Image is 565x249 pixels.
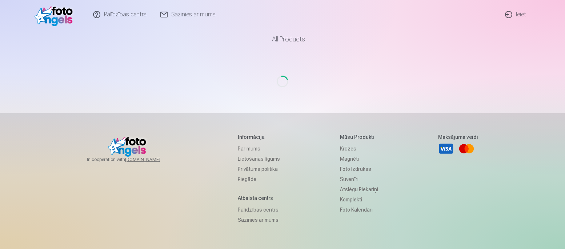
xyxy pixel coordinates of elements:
[238,215,280,225] a: Sazinies ar mums
[340,133,378,141] h5: Mūsu produkti
[125,157,178,162] a: [DOMAIN_NAME]
[35,3,76,26] img: /v1
[238,144,280,154] a: Par mums
[238,164,280,174] a: Privātuma politika
[340,174,378,184] a: Suvenīri
[238,205,280,215] a: Palīdzības centrs
[438,133,478,141] h5: Maksājuma veidi
[340,144,378,154] a: Krūzes
[340,194,378,205] a: Komplekti
[340,154,378,164] a: Magnēti
[87,157,178,162] span: In cooperation with
[238,154,280,164] a: Lietošanas līgums
[458,141,474,157] a: Mastercard
[238,174,280,184] a: Piegāde
[438,141,454,157] a: Visa
[252,29,314,49] a: All products
[340,164,378,174] a: Foto izdrukas
[340,205,378,215] a: Foto kalendāri
[238,194,280,202] h5: Atbalsta centrs
[340,184,378,194] a: Atslēgu piekariņi
[238,133,280,141] h5: Informācija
